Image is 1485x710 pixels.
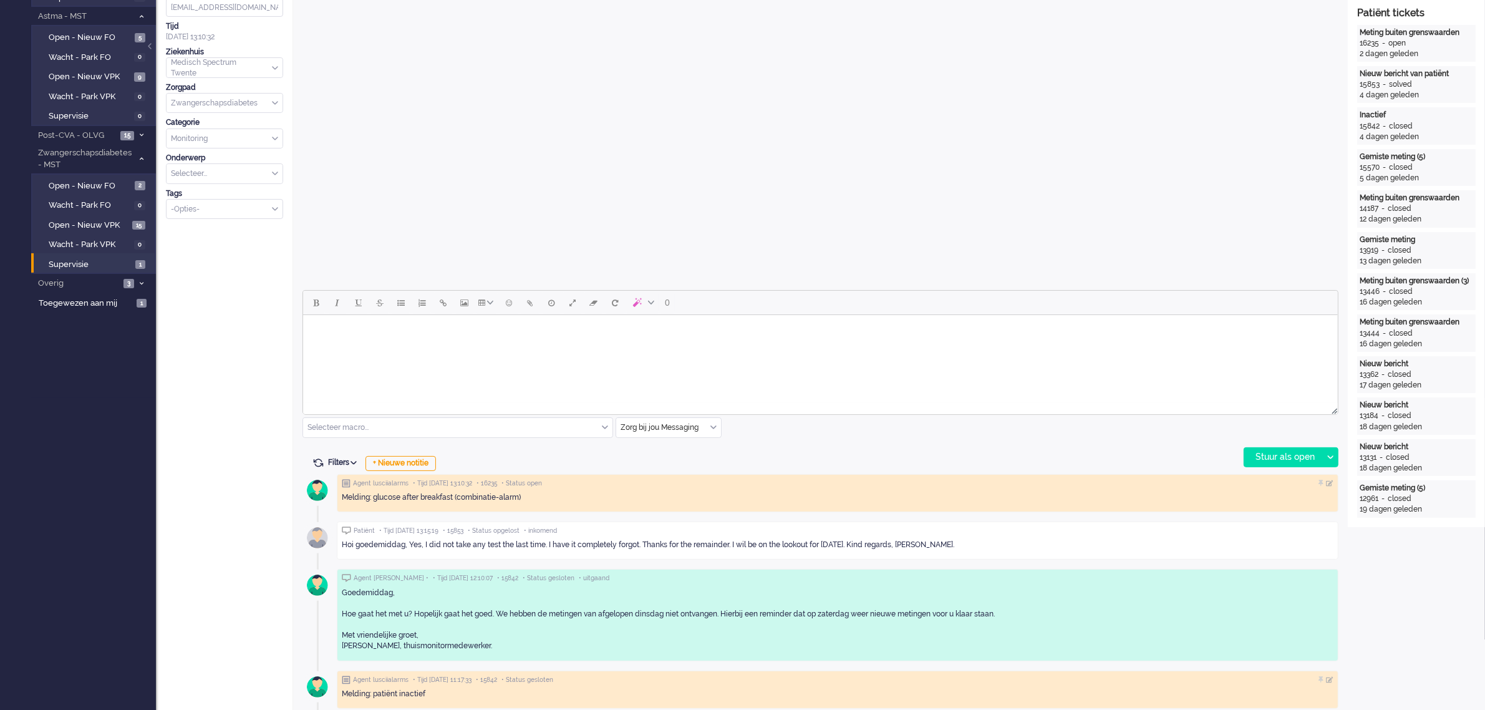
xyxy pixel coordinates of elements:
div: 13 dagen geleden [1360,256,1473,266]
div: 2 dagen geleden [1360,49,1473,59]
span: • uitgaand [579,574,609,583]
button: Reset content [604,292,626,313]
div: Nieuw bericht [1360,359,1473,369]
a: Supervisie 1 [36,257,155,271]
span: 0 [134,53,145,62]
img: ic_note_grey.svg [342,676,351,684]
span: • Tijd [DATE] 12:10:07 [433,574,493,583]
div: closed [1386,452,1410,463]
span: 15 [120,131,134,140]
span: • Status gesloten [501,676,553,684]
div: closed [1389,328,1413,339]
div: closed [1388,369,1411,380]
span: • Status gesloten [523,574,574,583]
div: Gemiste meting (5) [1360,152,1473,162]
span: Open - Nieuw VPK [49,220,129,231]
div: Zorgpad [166,82,283,93]
img: ic_chat_grey.svg [342,574,351,582]
span: 9 [134,72,145,82]
span: 2 [135,181,145,190]
span: 1 [137,299,147,308]
span: • 15842 [497,574,518,583]
div: 5 dagen geleden [1360,173,1473,183]
span: Overig [36,278,120,289]
span: Agent [PERSON_NAME] • [354,574,428,583]
span: Patiënt [354,527,375,535]
a: Wacht - Park VPK 0 [36,237,155,251]
img: avatar [302,475,333,506]
span: Supervisie [49,259,132,271]
span: 0 [134,92,145,102]
span: 3 [123,279,134,288]
div: 15570 [1360,162,1380,173]
div: - [1378,203,1388,214]
button: Strikethrough [369,292,390,313]
span: 15 [132,221,145,230]
div: Onderwerp [166,153,283,163]
span: Filters [328,458,361,467]
button: Bold [306,292,327,313]
div: - [1380,162,1389,173]
span: Agent lusciialarms [353,676,409,684]
span: • 15853 [443,527,463,535]
a: Wacht - Park VPK 0 [36,89,155,103]
a: Open - Nieuw FO 5 [36,30,155,44]
button: Bullet list [390,292,412,313]
div: 13446 [1360,286,1380,297]
div: Meting buiten grenswaarden (3) [1360,276,1473,286]
div: 4 dagen geleden [1360,132,1473,142]
div: Nieuw bericht van patiënt [1360,69,1473,79]
span: • inkomend [524,527,557,535]
div: 15842 [1360,121,1380,132]
span: 5 [135,33,145,42]
div: Select Tags [166,199,283,220]
span: Agent lusciialarms [353,479,409,488]
div: Melding: glucose after breakfast (combinatie-alarm) [342,492,1333,503]
div: - [1379,38,1388,49]
img: avatar [302,570,333,601]
div: 18 dagen geleden [1360,463,1473,474]
div: Ziekenhuis [166,47,283,57]
div: Meting buiten grenswaarden [1360,317,1473,328]
span: • Tijd [DATE] 13:10:32 [413,479,472,488]
div: 13131 [1360,452,1376,463]
span: 0 [134,240,145,250]
div: solved [1389,79,1412,90]
div: + Nieuwe notitie [365,456,436,471]
div: closed [1388,494,1411,504]
a: Open - Nieuw FO 2 [36,178,155,192]
div: Melding: patiënt inactief [342,689,1333,699]
div: 18 dagen geleden [1360,422,1473,432]
div: 19 dagen geleden [1360,504,1473,515]
div: Tijd [166,21,283,32]
div: closed [1389,286,1413,297]
div: 16235 [1360,38,1379,49]
button: Fullscreen [562,292,583,313]
button: 0 [659,292,675,313]
a: Open - Nieuw VPK 9 [36,69,155,83]
div: closed [1388,411,1411,421]
span: 0 [665,298,670,308]
div: Gemiste meting (5) [1360,483,1473,494]
a: Open - Nieuw VPK 15 [36,218,155,231]
div: Nieuw bericht [1360,442,1473,452]
div: 13184 [1360,411,1378,421]
button: Underline [348,292,369,313]
span: 1 [135,260,145,270]
button: AI [626,292,659,313]
div: closed [1389,162,1413,173]
div: 13919 [1360,245,1378,256]
div: Tags [166,188,283,199]
span: Open - Nieuw FO [49,32,132,44]
span: • Status opgelost [468,527,520,535]
img: avatar [302,671,333,703]
span: Supervisie [49,110,131,122]
img: avatar [302,522,333,553]
button: Add attachment [520,292,541,313]
span: Wacht - Park FO [49,52,131,64]
div: [DATE] 13:10:32 [166,21,283,42]
div: 16 dagen geleden [1360,297,1473,308]
span: • Tijd [DATE] 13:15:19 [379,527,438,535]
span: • 15842 [476,676,497,684]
